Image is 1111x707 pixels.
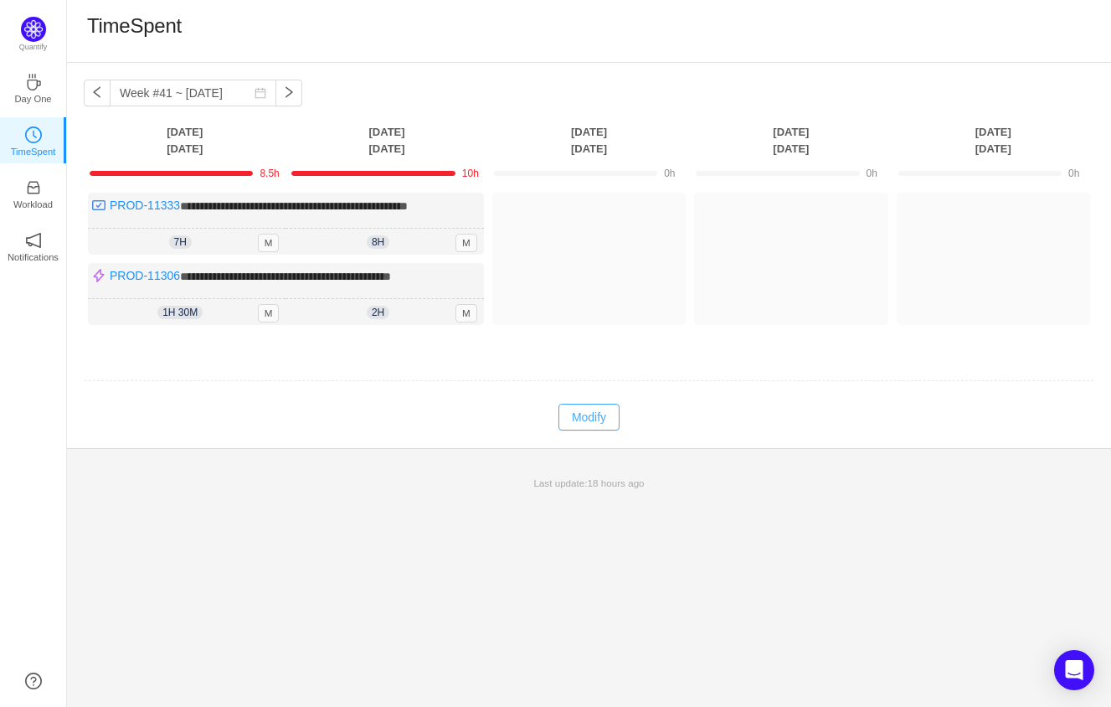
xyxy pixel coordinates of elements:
[258,304,280,323] span: M
[260,168,279,179] span: 8.5h
[25,232,42,249] i: icon: notification
[367,235,389,249] span: 8h
[169,235,192,249] span: 7h
[110,80,276,106] input: Select a week
[110,269,180,282] a: PROD-11306
[8,250,59,265] p: Notifications
[285,123,487,157] th: [DATE] [DATE]
[92,269,105,282] img: 10307
[455,234,477,252] span: M
[25,179,42,196] i: icon: inbox
[11,144,56,159] p: TimeSpent
[13,197,53,212] p: Workload
[92,199,105,212] img: 10300
[892,123,1094,157] th: [DATE] [DATE]
[367,306,389,319] span: 2h
[558,404,620,431] button: Modify
[25,673,42,689] a: icon: question-circle
[19,42,48,54] p: Quantify
[690,123,892,157] th: [DATE] [DATE]
[275,80,302,106] button: icon: right
[84,80,111,106] button: icon: left
[488,123,690,157] th: [DATE] [DATE]
[588,477,645,488] span: 18 hours ago
[867,168,877,179] span: 0h
[25,74,42,90] i: icon: coffee
[255,87,266,99] i: icon: calendar
[25,184,42,201] a: icon: inboxWorkload
[87,13,182,39] h1: TimeSpent
[533,477,644,488] span: Last update:
[14,91,51,106] p: Day One
[25,126,42,143] i: icon: clock-circle
[258,234,280,252] span: M
[664,168,675,179] span: 0h
[1068,168,1079,179] span: 0h
[462,168,479,179] span: 10h
[25,132,42,148] a: icon: clock-circleTimeSpent
[455,304,477,323] span: M
[110,199,180,212] a: PROD-11333
[157,306,203,319] span: 1h 30m
[25,79,42,95] a: icon: coffeeDay One
[84,123,285,157] th: [DATE] [DATE]
[1054,650,1094,690] div: Open Intercom Messenger
[21,17,46,42] img: Quantify
[25,237,42,254] a: icon: notificationNotifications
